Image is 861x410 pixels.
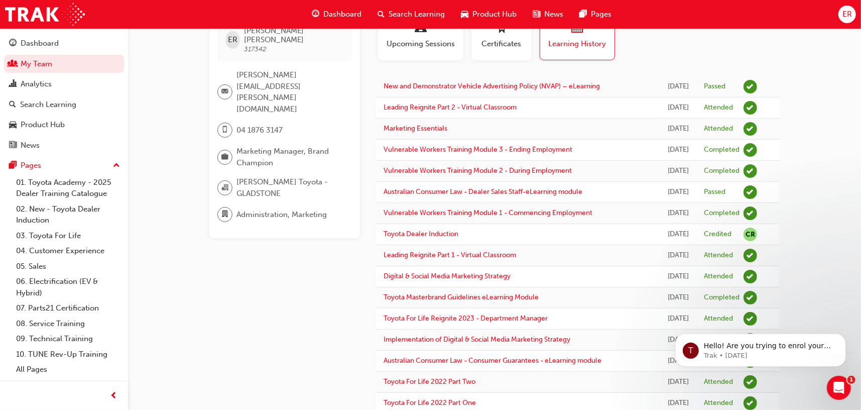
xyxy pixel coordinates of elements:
[378,10,463,60] button: Upcoming Sessions
[9,80,17,89] span: chart-icon
[384,356,601,365] a: Australian Consumer Law - Consumer Guarantees - eLearning module
[544,9,563,20] span: News
[472,9,517,20] span: Product Hub
[12,274,124,300] a: 06. Electrification (EV & Hybrid)
[110,390,118,402] span: prev-icon
[244,26,344,44] span: [PERSON_NAME] [PERSON_NAME]
[668,186,689,198] div: Tue Jul 01 2025 13:27:45 GMT+1000 (Australian Eastern Standard Time)
[386,38,456,50] span: Upcoming Sessions
[4,156,124,175] button: Pages
[9,60,17,69] span: people-icon
[370,4,453,25] a: search-iconSearch Learning
[323,9,361,20] span: Dashboard
[9,100,16,110] span: search-icon
[44,39,173,48] p: Message from Trak, sent 23w ago
[12,201,124,228] a: 02. New - Toyota Dealer Induction
[704,82,725,91] div: Passed
[9,141,17,150] span: news-icon
[384,82,600,90] a: New and Demonstrator Vehicle Advertising Policy (NVAP) – eLearning
[838,6,856,23] button: ER
[744,228,757,241] span: null-icon
[12,259,124,274] a: 05. Sales
[384,187,582,196] a: Australian Consumer Law - Dealer Sales Staff-eLearning module
[384,230,458,238] a: Toyota Dealer Induction
[453,4,525,25] a: car-iconProduct Hub
[471,10,532,60] button: Certificates
[571,21,583,35] span: calendar-icon
[221,151,228,164] span: briefcase-icon
[744,122,757,136] span: learningRecordVerb_ATTEND-icon
[704,145,740,155] div: Completed
[384,272,511,280] a: Digital & Social Media Marketing Strategy
[660,313,861,383] iframe: Intercom notifications message
[384,251,516,259] a: Leading Reignite Part 1 - Virtual Classroom
[668,397,689,409] div: Tue Mar 22 2022 00:00:00 GMT+1000 (Australian Eastern Standard Time)
[704,209,740,218] div: Completed
[384,314,548,323] a: Toyota For Life Reignite 2023 - Department Manager
[384,377,475,386] a: Toyota For Life 2022 Part Two
[744,291,757,304] span: learningRecordVerb_COMPLETE-icon
[12,347,124,362] a: 10. TUNE Rev-Up Training
[389,9,445,20] span: Search Learning
[12,175,124,201] a: 01. Toyota Academy - 2025 Dealer Training Catalogue
[704,230,731,239] div: Credited
[533,8,540,21] span: news-icon
[591,9,611,20] span: Pages
[221,181,228,194] span: organisation-icon
[21,119,65,131] div: Product Hub
[384,145,572,154] a: Vulnerable Workers Training Module 3 - Ending Employment
[221,208,228,221] span: department-icon
[668,208,689,219] div: Fri Jun 27 2025 12:00:03 GMT+1000 (Australian Eastern Standard Time)
[384,166,572,175] a: Vulnerable Workers Training Module 2 - During Employment
[44,29,171,77] span: Hello! Are you trying to enrol your staff in a face to face training session? Check out the video...
[228,34,237,46] span: ER
[236,69,344,115] span: [PERSON_NAME][EMAIL_ADDRESS][PERSON_NAME][DOMAIN_NAME]
[384,103,517,112] a: Leading Reignite Part 2 - Virtual Classroom
[461,8,468,21] span: car-icon
[479,38,524,50] span: Certificates
[704,166,740,176] div: Completed
[9,39,17,48] span: guage-icon
[384,335,570,344] a: Implementation of Digital & Social Media Marketing Strategy
[827,376,851,400] iframe: Intercom live chat
[4,75,124,93] a: Analytics
[704,124,733,134] div: Attended
[847,376,855,384] span: 1
[744,185,757,199] span: learningRecordVerb_PASS-icon
[113,159,120,172] span: up-icon
[21,78,52,90] div: Analytics
[744,101,757,115] span: learningRecordVerb_ATTEND-icon
[548,38,607,50] span: Learning History
[221,124,228,137] span: mobile-icon
[668,102,689,114] div: Tue Aug 05 2025 10:30:00 GMT+1000 (Australian Eastern Standard Time)
[744,80,757,93] span: learningRecordVerb_PASS-icon
[4,136,124,155] a: News
[668,165,689,177] div: Tue Jul 01 2025 13:58:17 GMT+1000 (Australian Eastern Standard Time)
[4,34,124,53] a: Dashboard
[496,21,508,35] span: award-icon
[704,293,740,302] div: Completed
[384,124,447,133] a: Marketing Essentials
[12,300,124,316] a: 07. Parts21 Certification
[304,4,370,25] a: guage-iconDashboard
[668,292,689,303] div: Wed Sep 04 2024 14:52:48 GMT+1000 (Australian Eastern Standard Time)
[540,10,615,60] button: Learning History
[579,8,587,21] span: pages-icon
[704,398,733,408] div: Attended
[236,209,327,221] span: Administration, Marketing
[668,271,689,282] div: Wed Oct 23 2024 11:00:00 GMT+1000 (Australian Eastern Standard Time)
[571,4,620,25] a: pages-iconPages
[221,85,228,98] span: email-icon
[415,21,427,35] span: laptop-icon
[5,3,85,26] img: Trak
[12,243,124,259] a: 04. Customer Experience
[744,270,757,283] span: learningRecordVerb_ATTEND-icon
[744,207,757,220] span: learningRecordVerb_COMPLETE-icon
[12,316,124,332] a: 08. Service Training
[378,8,385,21] span: search-icon
[236,146,344,168] span: Marketing Manager, Brand Champion
[4,32,124,156] button: DashboardMy TeamAnalyticsSearch LearningProduct HubNews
